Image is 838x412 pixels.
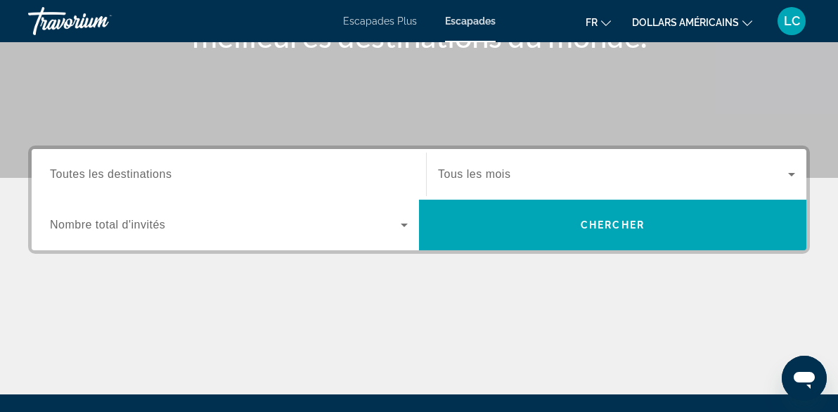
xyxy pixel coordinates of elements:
iframe: Bouton de lancement de la fenêtre de messagerie [782,356,827,401]
a: Escapades Plus [343,15,417,27]
span: Chercher [581,219,645,231]
button: Changer de langue [586,12,611,32]
a: Escapades [445,15,496,27]
span: Tous les mois [438,168,510,180]
font: LC [784,13,800,28]
div: Search widget [32,149,806,250]
font: dollars américains [632,17,739,28]
a: Travorium [28,3,169,39]
span: Toutes les destinations [50,168,172,180]
font: fr [586,17,598,28]
button: Chercher [419,200,806,250]
button: Menu utilisateur [773,6,810,36]
span: Nombre total d'invités [50,219,165,231]
button: Changer de devise [632,12,752,32]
